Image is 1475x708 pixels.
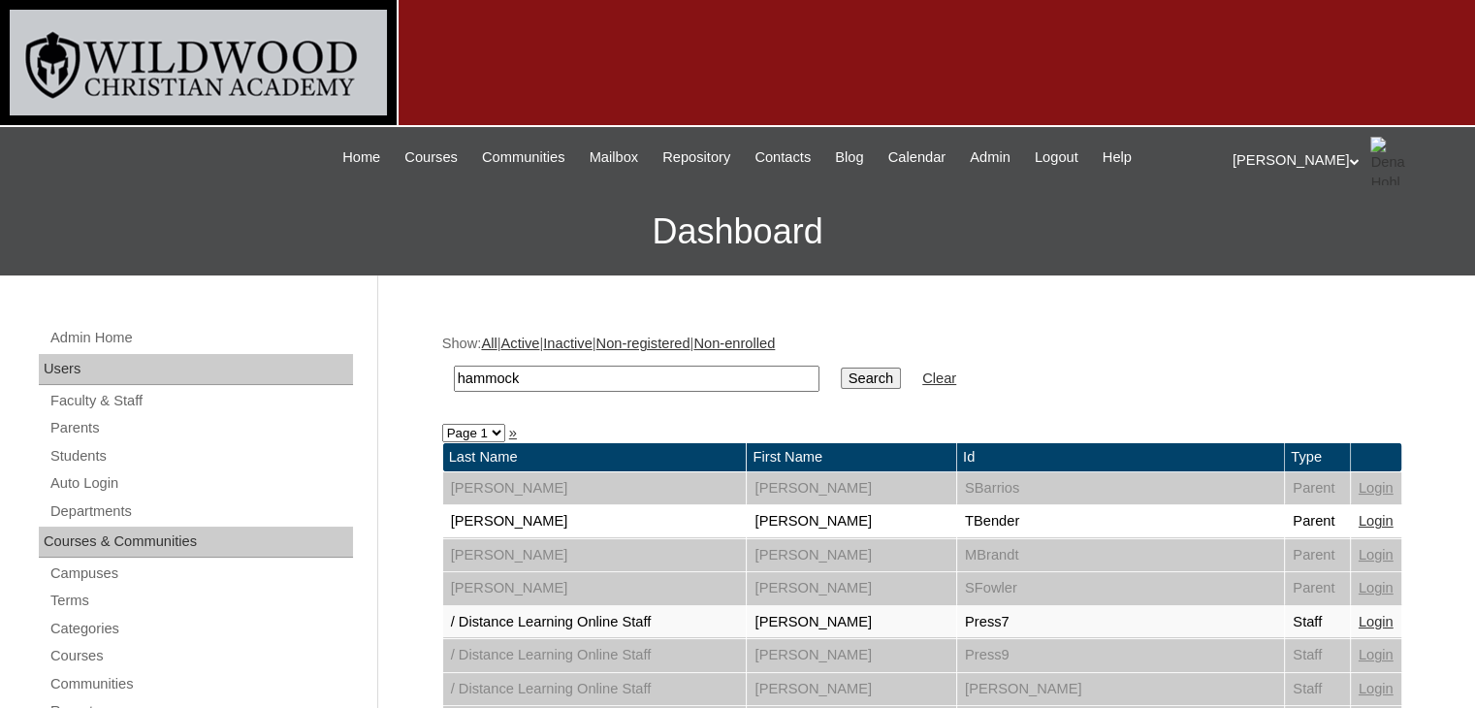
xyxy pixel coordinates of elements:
[922,370,956,386] a: Clear
[1359,480,1394,496] a: Login
[482,146,565,169] span: Communities
[404,146,458,169] span: Courses
[1103,146,1132,169] span: Help
[970,146,1010,169] span: Admin
[443,539,747,572] td: [PERSON_NAME]
[48,562,353,586] a: Campuses
[395,146,467,169] a: Courses
[957,539,1284,572] td: MBrandt
[653,146,740,169] a: Repository
[509,425,517,440] a: »
[1359,547,1394,563] a: Login
[1359,580,1394,595] a: Login
[957,673,1284,706] td: [PERSON_NAME]
[443,505,747,538] td: [PERSON_NAME]
[747,472,955,505] td: [PERSON_NAME]
[443,673,747,706] td: / Distance Learning Online Staff
[835,146,863,169] span: Blog
[957,572,1284,605] td: SFowler
[454,366,819,392] input: Search
[747,539,955,572] td: [PERSON_NAME]
[443,443,747,471] td: Last Name
[747,673,955,706] td: [PERSON_NAME]
[841,368,901,389] input: Search
[39,527,353,558] div: Courses & Communities
[39,354,353,385] div: Users
[342,146,380,169] span: Home
[693,336,775,351] a: Non-enrolled
[747,572,955,605] td: [PERSON_NAME]
[747,606,955,639] td: [PERSON_NAME]
[443,472,747,505] td: [PERSON_NAME]
[10,188,1465,275] h3: Dashboard
[1285,606,1350,639] td: Staff
[1285,539,1350,572] td: Parent
[48,416,353,440] a: Parents
[1359,614,1394,629] a: Login
[747,443,955,471] td: First Name
[1025,146,1088,169] a: Logout
[10,10,387,115] img: logo-white.png
[957,505,1284,538] td: TBender
[1035,146,1078,169] span: Logout
[1285,639,1350,672] td: Staff
[747,505,955,538] td: [PERSON_NAME]
[1359,647,1394,662] a: Login
[48,389,353,413] a: Faculty & Staff
[48,499,353,524] a: Departments
[443,639,747,672] td: / Distance Learning Online Staff
[48,644,353,668] a: Courses
[500,336,539,351] a: Active
[957,606,1284,639] td: Press7
[543,336,593,351] a: Inactive
[48,444,353,468] a: Students
[1285,572,1350,605] td: Parent
[825,146,873,169] a: Blog
[662,146,730,169] span: Repository
[590,146,639,169] span: Mailbox
[596,336,690,351] a: Non-registered
[580,146,649,169] a: Mailbox
[1285,673,1350,706] td: Staff
[1285,443,1350,471] td: Type
[472,146,575,169] a: Communities
[957,472,1284,505] td: SBarrios
[443,606,747,639] td: / Distance Learning Online Staff
[1285,505,1350,538] td: Parent
[481,336,497,351] a: All
[1285,472,1350,505] td: Parent
[48,672,353,696] a: Communities
[957,443,1284,471] td: Id
[960,146,1020,169] a: Admin
[754,146,811,169] span: Contacts
[1233,137,1456,185] div: [PERSON_NAME]
[1359,513,1394,529] a: Login
[1093,146,1141,169] a: Help
[48,617,353,641] a: Categories
[747,639,955,672] td: [PERSON_NAME]
[745,146,820,169] a: Contacts
[1359,681,1394,696] a: Login
[442,334,1402,402] div: Show: | | | |
[48,471,353,496] a: Auto Login
[333,146,390,169] a: Home
[48,589,353,613] a: Terms
[957,639,1284,672] td: Press9
[443,572,747,605] td: [PERSON_NAME]
[48,326,353,350] a: Admin Home
[888,146,946,169] span: Calendar
[1370,137,1419,185] img: Dena Hohl
[879,146,955,169] a: Calendar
